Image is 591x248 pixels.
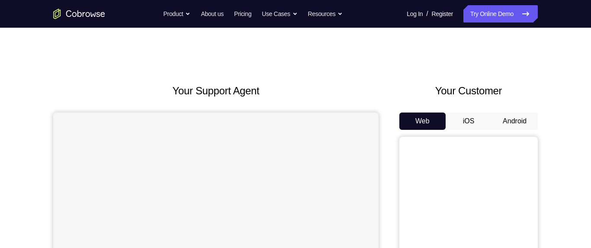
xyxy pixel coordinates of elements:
button: Product [164,5,191,23]
h2: Your Support Agent [53,83,379,99]
a: Log In [407,5,423,23]
button: Use Cases [262,5,297,23]
button: Android [491,113,538,130]
a: Go to the home page [53,9,105,19]
button: Web [399,113,446,130]
a: Register [432,5,453,23]
a: Pricing [234,5,251,23]
h2: Your Customer [399,83,538,99]
span: / [426,9,428,19]
button: iOS [446,113,492,130]
button: Resources [308,5,343,23]
a: Try Online Demo [463,5,538,23]
a: About us [201,5,223,23]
